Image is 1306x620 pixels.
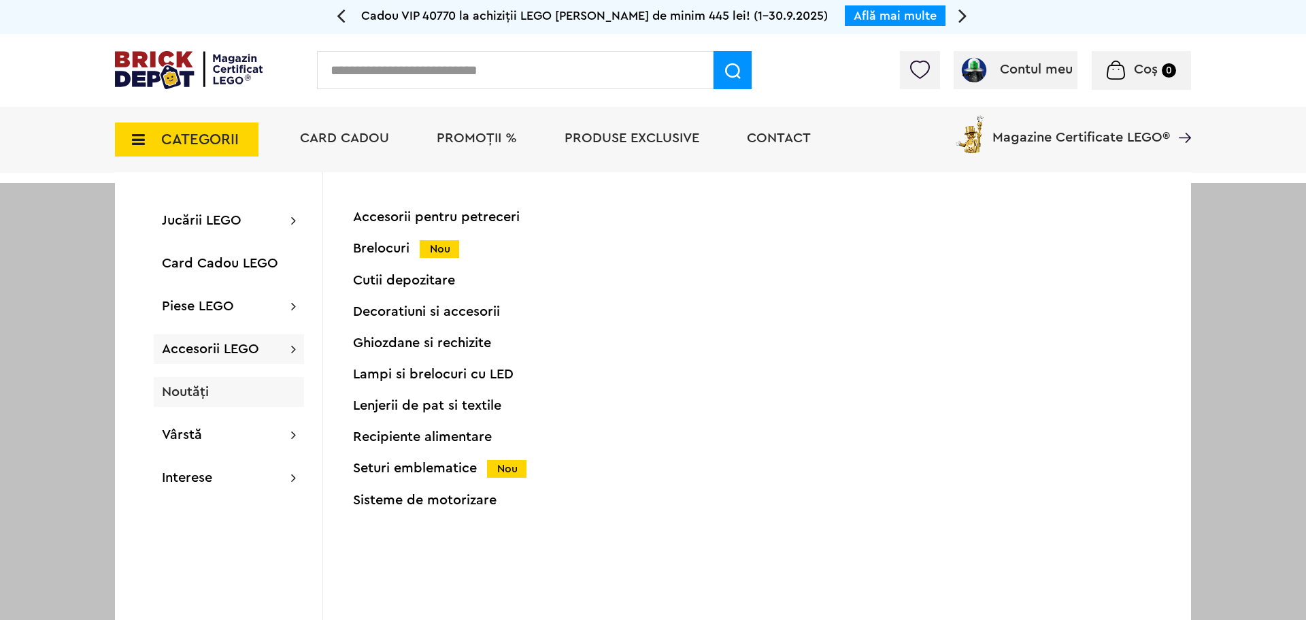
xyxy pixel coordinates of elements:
a: Contact [747,131,811,145]
small: 0 [1162,63,1176,78]
a: Contul meu [959,63,1073,76]
a: Află mai multe [854,10,937,22]
a: PROMOȚII % [437,131,517,145]
span: Cadou VIP 40770 la achiziții LEGO [PERSON_NAME] de minim 445 lei! (1-30.9.2025) [361,10,828,22]
span: Magazine Certificate LEGO® [992,113,1170,144]
a: Card Cadou [300,131,389,145]
span: Contul meu [1000,63,1073,76]
span: CATEGORII [161,132,239,147]
a: Magazine Certificate LEGO® [1170,113,1191,127]
a: Produse exclusive [565,131,699,145]
span: Coș [1134,63,1158,76]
